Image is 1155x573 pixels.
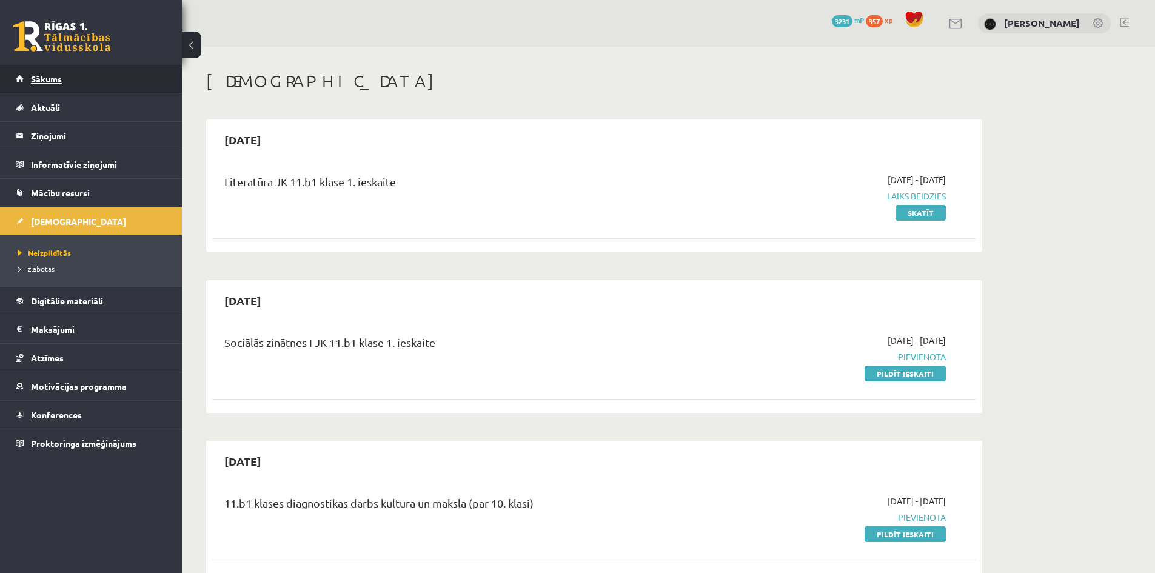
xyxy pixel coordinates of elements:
[212,447,273,475] h2: [DATE]
[832,15,852,27] span: 3231
[888,495,946,508] span: [DATE] - [DATE]
[16,207,167,235] a: [DEMOGRAPHIC_DATA]
[16,65,167,93] a: Sākums
[31,381,127,392] span: Motivācijas programma
[16,372,167,400] a: Motivācijas programma
[16,344,167,372] a: Atzīmes
[31,295,103,306] span: Digitālie materiāli
[13,21,110,52] a: Rīgas 1. Tālmācības vidusskola
[224,495,699,517] div: 11.b1 klases diagnostikas darbs kultūrā un mākslā (par 10. klasi)
[18,264,55,273] span: Izlabotās
[31,352,64,363] span: Atzīmes
[224,334,699,357] div: Sociālās zinātnes I JK 11.b1 klase 1. ieskaite
[18,247,170,258] a: Neizpildītās
[31,102,60,113] span: Aktuāli
[717,190,946,203] span: Laiks beidzies
[984,18,996,30] img: Ansis Eglājs
[885,15,892,25] span: xp
[16,93,167,121] a: Aktuāli
[888,334,946,347] span: [DATE] - [DATE]
[717,511,946,524] span: Pievienota
[865,366,946,381] a: Pildīt ieskaiti
[16,179,167,207] a: Mācību resursi
[31,73,62,84] span: Sākums
[31,187,90,198] span: Mācību resursi
[888,173,946,186] span: [DATE] - [DATE]
[16,401,167,429] a: Konferences
[212,286,273,315] h2: [DATE]
[31,409,82,420] span: Konferences
[31,315,167,343] legend: Maksājumi
[212,126,273,154] h2: [DATE]
[16,315,167,343] a: Maksājumi
[31,122,167,150] legend: Ziņojumi
[16,287,167,315] a: Digitālie materiāli
[896,205,946,221] a: Skatīt
[18,248,71,258] span: Neizpildītās
[717,350,946,363] span: Pievienota
[16,429,167,457] a: Proktoringa izmēģinājums
[16,122,167,150] a: Ziņojumi
[865,526,946,542] a: Pildīt ieskaiti
[1004,17,1080,29] a: [PERSON_NAME]
[866,15,883,27] span: 357
[18,263,170,274] a: Izlabotās
[206,71,982,92] h1: [DEMOGRAPHIC_DATA]
[832,15,864,25] a: 3231 mP
[31,216,126,227] span: [DEMOGRAPHIC_DATA]
[31,150,167,178] legend: Informatīvie ziņojumi
[31,438,136,449] span: Proktoringa izmēģinājums
[224,173,699,196] div: Literatūra JK 11.b1 klase 1. ieskaite
[854,15,864,25] span: mP
[866,15,899,25] a: 357 xp
[16,150,167,178] a: Informatīvie ziņojumi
